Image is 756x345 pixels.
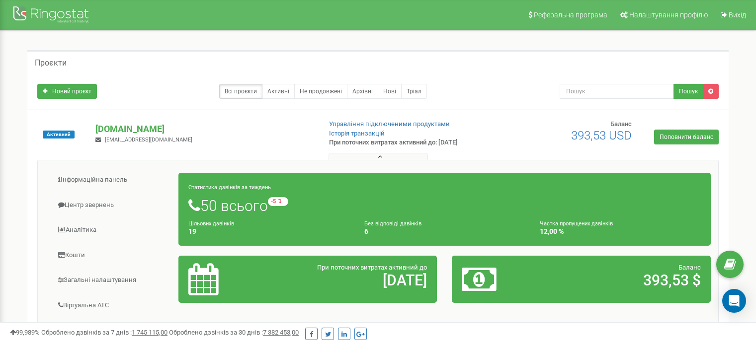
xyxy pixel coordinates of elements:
[678,264,701,271] span: Баланс
[169,329,299,336] span: Оброблено дзвінків за 30 днів :
[45,268,179,292] a: Загальні налаштування
[37,84,97,99] a: Новий проєкт
[540,228,701,235] h4: 12,00 %
[268,197,288,206] small: -5
[722,289,746,313] div: Open Intercom Messenger
[347,84,378,99] a: Архівні
[45,293,179,318] a: Віртуальна АТС
[188,228,349,235] h4: 19
[45,218,179,242] a: Аналiтика
[273,272,427,288] h2: [DATE]
[263,329,299,336] u: 7 382 453,00
[654,130,719,144] a: Поповнити баланс
[262,84,295,99] a: Активні
[571,129,632,142] span: 393,53 USD
[41,329,168,336] span: Оброблено дзвінків за 7 днів :
[105,137,192,143] span: [EMAIL_ADDRESS][DOMAIN_NAME]
[45,243,179,268] a: Кошти
[547,272,701,288] h2: 393,53 $
[132,329,168,336] u: 1 745 115,00
[43,131,75,138] span: Активний
[45,193,179,217] a: Центр звернень
[294,84,347,99] a: Не продовжені
[188,220,234,227] small: Цільових дзвінків
[729,11,746,19] span: Вихід
[188,184,271,191] small: Статистика дзвінків за тиждень
[188,197,701,214] h1: 50 всього
[401,84,427,99] a: Тріал
[95,123,313,136] p: [DOMAIN_NAME]
[560,84,674,99] input: Пошук
[45,168,179,192] a: Інформаційна панель
[534,11,607,19] span: Реферальна програма
[329,130,385,137] a: Історія транзакцій
[673,84,703,99] button: Пошук
[364,220,421,227] small: Без відповіді дзвінків
[329,120,450,128] a: Управління підключеними продуктами
[378,84,402,99] a: Нові
[329,138,488,147] p: При поточних витратах активний до: [DATE]
[10,329,40,336] span: 99,989%
[45,318,179,343] a: Наскрізна аналітика
[219,84,262,99] a: Всі проєкти
[317,264,427,271] span: При поточних витратах активний до
[35,59,67,68] h5: Проєкти
[364,228,525,235] h4: 6
[629,11,708,19] span: Налаштування профілю
[610,120,632,128] span: Баланс
[540,220,613,227] small: Частка пропущених дзвінків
